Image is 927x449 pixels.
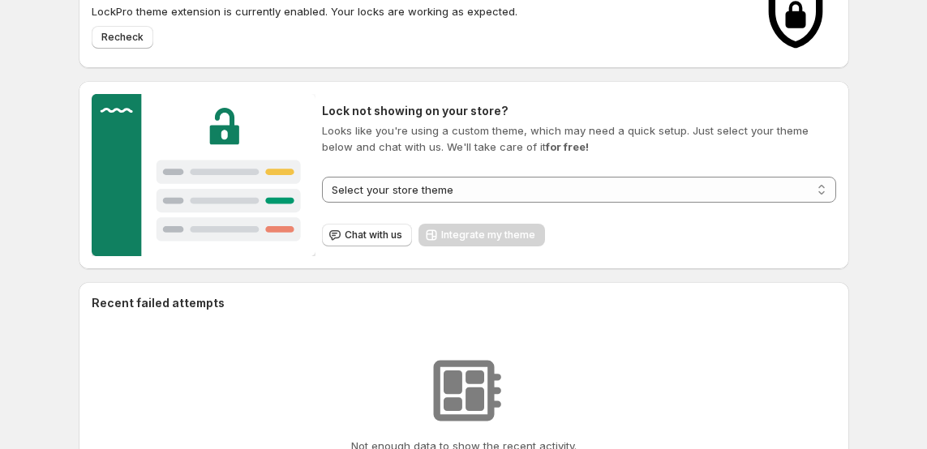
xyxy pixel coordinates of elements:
p: LockPro theme extension is currently enabled. Your locks are working as expected. [92,3,739,19]
p: Looks like you're using a custom theme, which may need a quick setup. Just select your theme belo... [322,122,835,155]
img: Customer support [92,94,316,256]
img: No resources found [423,350,504,431]
button: Recheck [92,26,153,49]
span: Chat with us [345,229,402,242]
button: Chat with us [322,224,412,246]
strong: for free! [546,140,589,153]
h2: Recent failed attempts [92,295,225,311]
span: Recheck [101,31,144,44]
h2: Lock not showing on your store? [322,103,835,119]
